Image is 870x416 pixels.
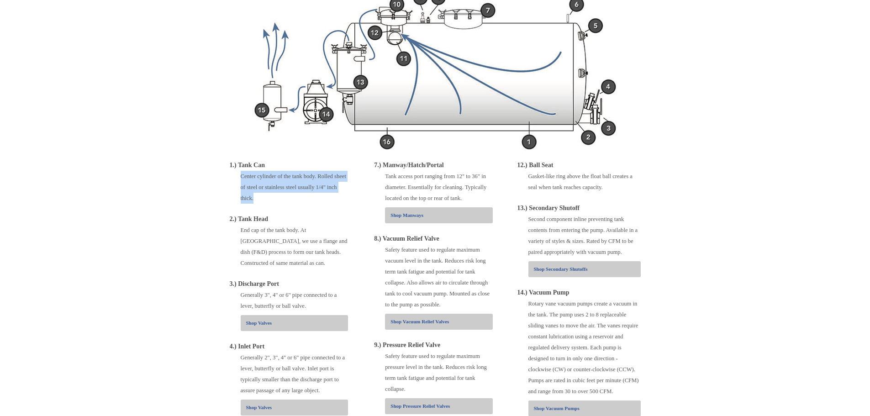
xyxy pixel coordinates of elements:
a: Shop Secondary Shutoffs [534,263,641,274]
span: Shop Vacuum Pumps [534,405,580,411]
span: Safety feature used to regulate maximum pressure level in the tank. Reduces risk long term tank f... [385,353,486,392]
span: 2.) Tank Head [230,216,268,222]
span: 3.) Discharge Port [230,280,279,287]
span: Shop Vacuum Relief Valves [390,319,449,324]
span: Generally 3", 4" or 6" pipe connected to a lever, butterfly or ball valve. [241,292,337,309]
span: 9.) Pressure Relief Valve [374,342,440,348]
span: Second component inline preventing tank contents from entering the pump. Available in a variety o... [528,216,638,255]
span: Tank access port ranging from 12" to 36" in diameter. Essentially for cleaning. Typically located... [385,173,486,201]
span: 1.) Tank Can [230,162,265,169]
span: 14.) Vacuum Pump [517,289,569,296]
span: Shop Pressure Relief Valves [390,403,450,409]
a: Shop Valves [246,317,348,328]
span: Generally 2", 3", 4" or 6" pipe connected to a lever, butterfly or ball valve. Inlet port is typi... [241,354,345,394]
a: Shop Vacuum Relief Valves [390,316,492,327]
span: Shop Manways [390,212,423,218]
span: Shop Valves [246,405,272,410]
span: 4.) Inlet Port [230,343,265,350]
a: Shop Manways [390,210,492,221]
span: Shop Valves [246,320,272,326]
span: 13.) Secondary Shutoff [517,205,580,211]
span: Gasket-like ring above the float ball creates a seal when tank reaches capacity. [528,173,633,190]
span: 12.) Ball Seat [517,162,554,169]
a: Shop Pressure Relief Valves [390,400,492,411]
a: Shop Valves [246,402,348,413]
span: Safety feature used to regulate maximum vacuum level in the tank. Reduces risk long term tank fat... [385,247,490,308]
span: 8.) Vacuum Relief Valve [374,235,439,242]
span: Rotary vane vacuum pumps create a vacuum in the tank. The pump uses 2 to 8 replaceable sliding va... [528,300,639,395]
span: Shop Secondary Shutoffs [534,266,588,272]
span: 7.) Manway/Hatch/Portal [374,162,443,169]
span: Center cylinder of the tank body. Rolled sheet of steel or stainless steel usually 1/4" inch thick. [241,173,346,201]
a: Shop Vacuum Pumps [534,403,641,414]
span: End cap of the tank body. At [GEOGRAPHIC_DATA], we use a flange and dish (F&D) process to form ou... [241,227,348,266]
